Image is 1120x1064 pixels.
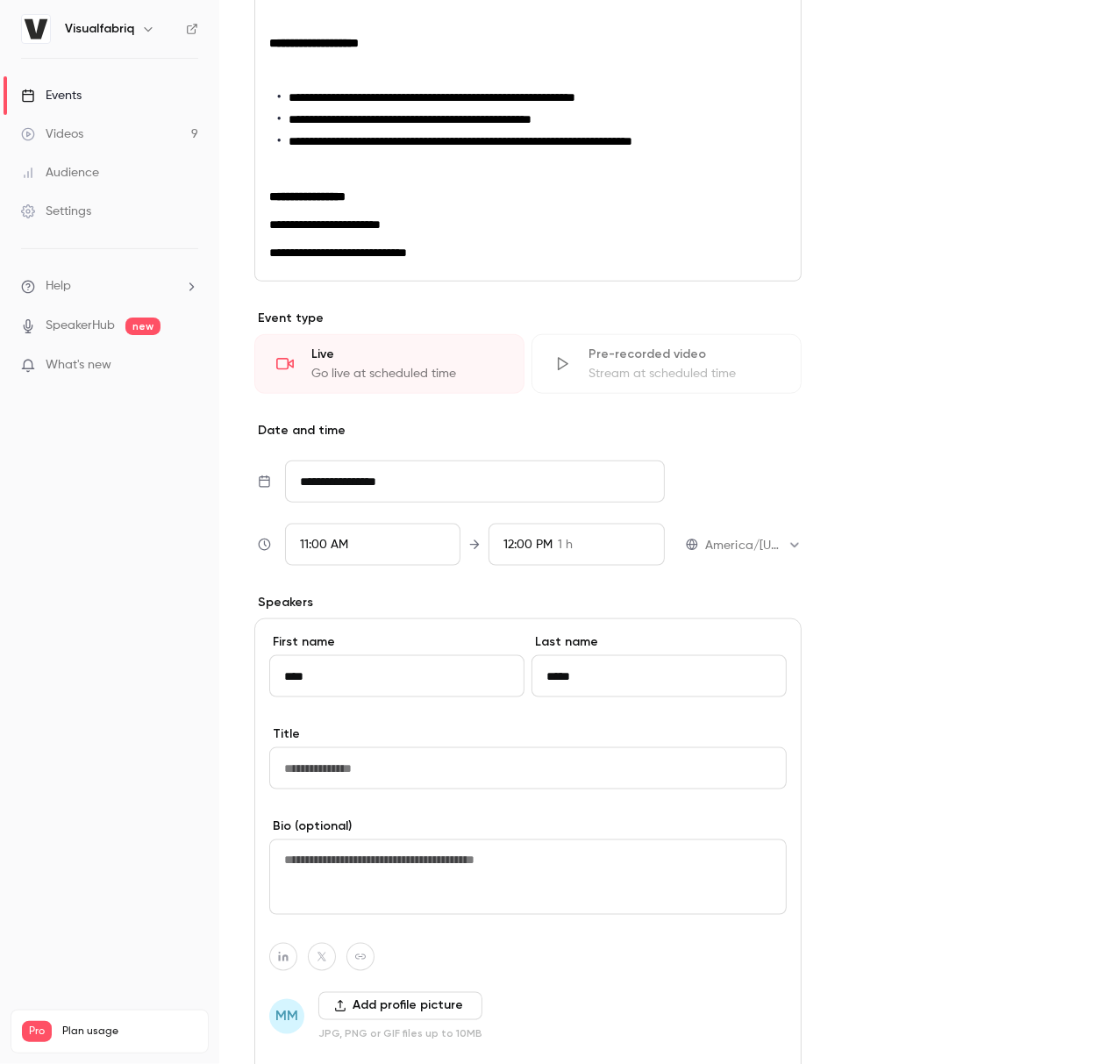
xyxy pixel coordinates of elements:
div: Audience [21,164,99,182]
div: Events [21,87,82,104]
span: 11:00 AM [300,539,348,551]
span: new [125,318,161,335]
div: Stream at scheduled time [589,365,780,382]
div: Pre-recorded videoStream at scheduled time [531,334,802,394]
p: Date and time [254,422,802,439]
label: Bio (optional) [269,818,787,835]
span: 12:00 PM [503,539,553,551]
span: Plan usage [62,1025,197,1039]
p: Speakers [254,594,802,611]
div: America/[US_STATE] [705,537,802,554]
div: To [489,524,665,566]
div: Settings [21,203,91,220]
label: Last name [531,633,787,651]
div: Videos [21,125,83,143]
span: 1 h [558,536,573,554]
p: JPG, PNG or GIF files up to 10MB [318,1027,482,1041]
div: Go live at scheduled time [311,365,503,382]
div: Live [311,346,503,363]
div: From [285,524,461,566]
span: What's new [46,356,111,375]
span: MM [275,1006,298,1027]
button: Add profile picture [318,992,482,1020]
label: Title [269,725,787,743]
label: First name [269,633,524,651]
p: / 150 [168,1042,197,1058]
p: Videos [22,1042,55,1058]
input: Tue, Feb 17, 2026 [285,461,665,503]
span: 9 [168,1045,173,1055]
a: SpeakerHub [46,317,115,335]
span: Help [46,277,71,296]
div: LiveGo live at scheduled time [254,334,524,394]
p: Event type [254,310,802,327]
div: Pre-recorded video [589,346,780,363]
span: Pro [22,1021,52,1042]
img: Visualfabriq [22,15,50,43]
h6: Visualfabriq [65,20,134,38]
li: help-dropdown-opener [21,277,198,296]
